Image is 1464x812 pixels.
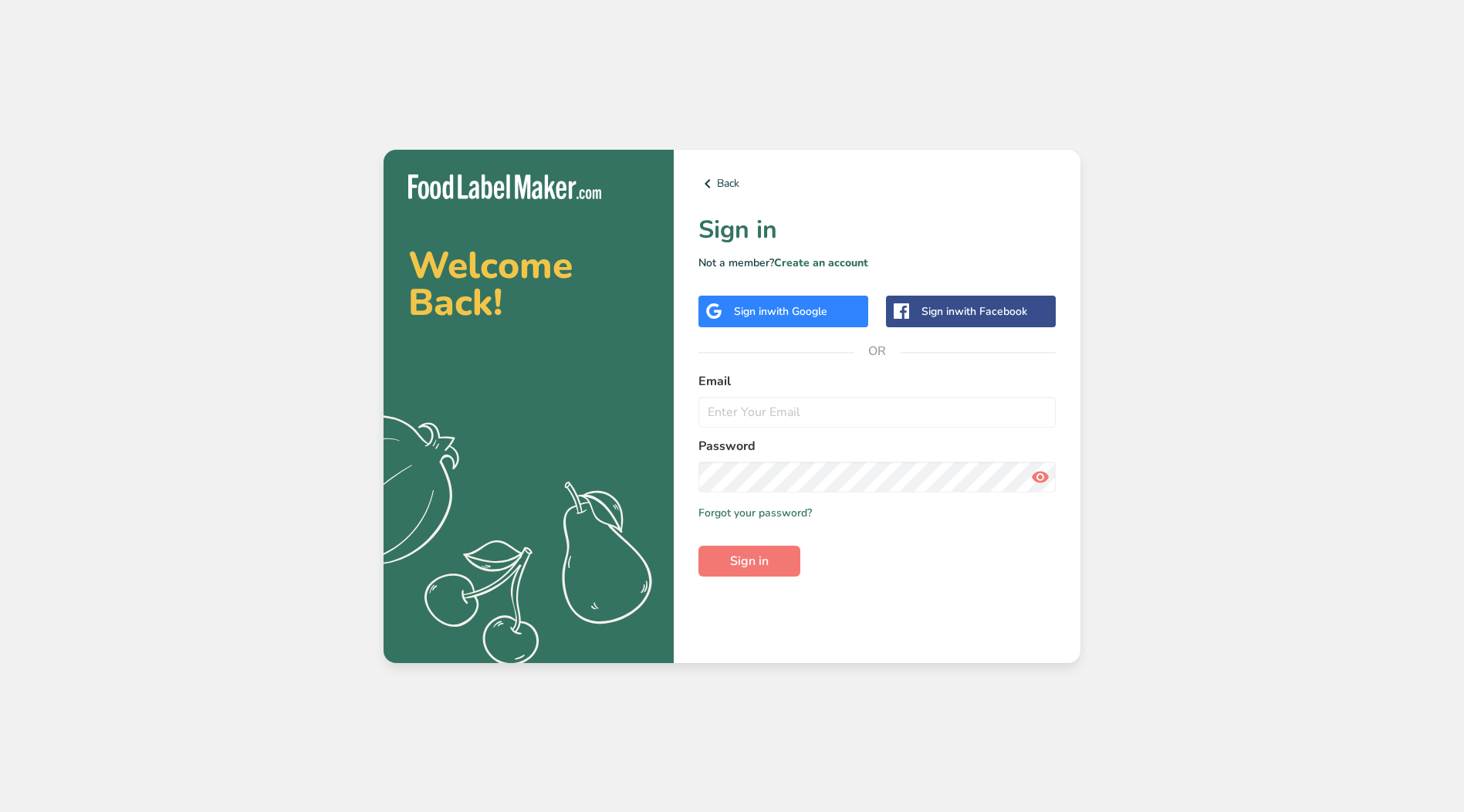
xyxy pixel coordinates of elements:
a: Forgot your password? [698,505,812,521]
span: with Google [767,304,827,319]
h2: Welcome Back! [408,247,649,321]
a: Create an account [774,255,868,270]
div: Sign in [734,303,827,320]
img: Food Label Maker [408,174,601,200]
button: Sign in [698,546,800,577]
input: Enter Your Email [698,397,1056,428]
h1: Sign in [698,211,1056,249]
span: Sign in [730,552,769,570]
label: Password [698,437,1056,455]
span: OR [854,328,901,374]
label: Email [698,372,1056,391]
span: with Facebook [955,304,1027,319]
div: Sign in [921,303,1027,320]
p: Not a member? [698,255,1056,271]
a: Back [698,174,1056,193]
